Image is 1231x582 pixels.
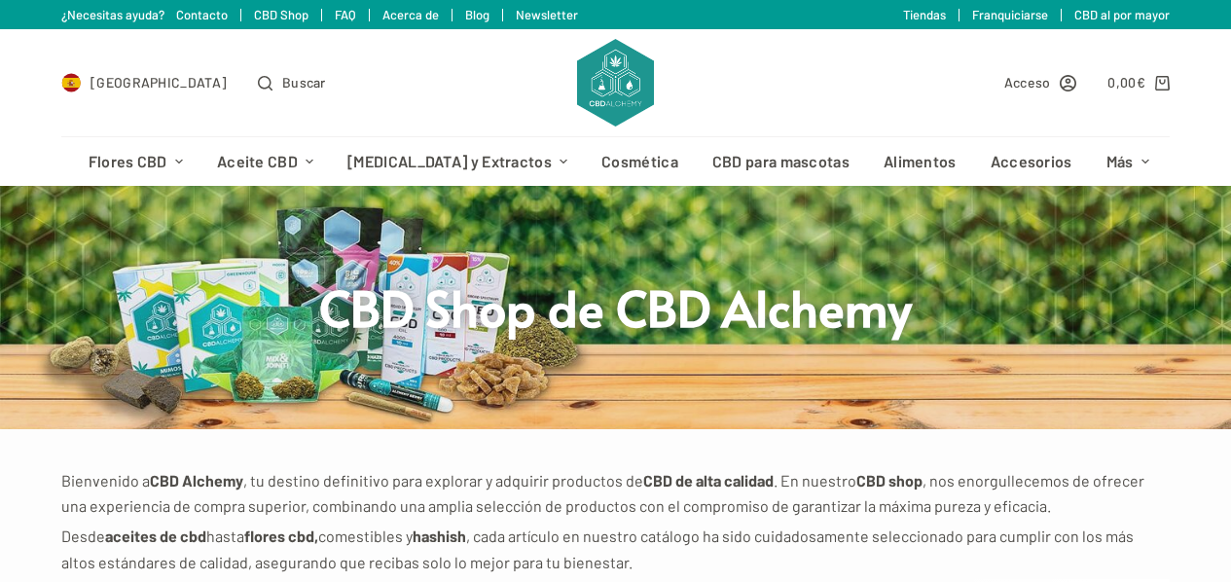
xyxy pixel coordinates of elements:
[61,73,81,92] img: ES Flag
[91,71,227,93] span: [GEOGRAPHIC_DATA]
[61,71,227,93] a: Select Country
[258,71,326,93] button: Abrir formulario de búsqueda
[643,471,774,490] strong: CBD de alta calidad
[71,137,199,186] a: Flores CBD
[516,7,578,22] a: Newsletter
[244,527,318,545] strong: flores cbd,
[251,275,981,339] h1: CBD Shop de CBD Alchemy
[382,7,439,22] a: Acerca de
[1004,71,1051,93] span: Acceso
[1089,137,1166,186] a: Más
[335,7,356,22] a: FAQ
[1137,74,1145,91] span: €
[1074,7,1170,22] a: CBD al por mayor
[695,137,866,186] a: CBD para mascotas
[150,471,243,490] strong: CBD Alchemy
[585,137,696,186] a: Cosmética
[973,137,1089,186] a: Accesorios
[856,471,923,490] strong: CBD shop
[61,7,228,22] a: ¿Necesitas ayuda? Contacto
[282,71,326,93] span: Buscar
[254,7,308,22] a: CBD Shop
[71,137,1160,186] nav: Menú de cabecera
[972,7,1048,22] a: Franquiciarse
[1107,74,1145,91] bdi: 0,00
[903,7,946,22] a: Tiendas
[61,524,1170,575] p: Desde hasta comestibles y , cada artículo en nuestro catálogo ha sido cuidadosamente seleccionado...
[413,527,466,545] strong: hashish
[105,527,206,545] strong: aceites de cbd
[61,468,1170,520] p: Bienvenido a , tu destino definitivo para explorar y adquirir productos de . En nuestro , nos eno...
[465,7,489,22] a: Blog
[1107,71,1169,93] a: Carro de compra
[577,39,653,127] img: CBD Alchemy
[866,137,973,186] a: Alimentos
[199,137,330,186] a: Aceite CBD
[1004,71,1077,93] a: Acceso
[331,137,585,186] a: [MEDICAL_DATA] y Extractos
